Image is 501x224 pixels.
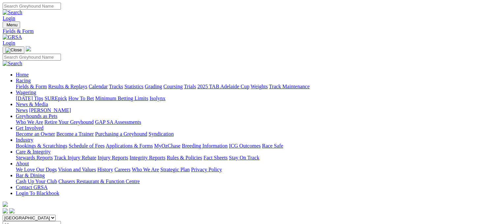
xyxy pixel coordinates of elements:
[182,143,228,149] a: Breeding Information
[125,84,144,89] a: Statistics
[95,96,148,101] a: Minimum Betting Limits
[106,143,153,149] a: Applications & Forms
[16,84,47,89] a: Fields & Form
[3,34,22,40] img: GRSA
[44,119,94,125] a: Retire Your Greyhound
[16,113,57,119] a: Greyhounds as Pets
[3,21,20,28] button: Toggle navigation
[16,96,498,101] div: Wagering
[3,28,498,34] a: Fields & Form
[269,84,310,89] a: Track Maintenance
[16,131,498,137] div: Get Involved
[3,202,8,207] img: logo-grsa-white.png
[184,84,196,89] a: Trials
[114,167,130,172] a: Careers
[16,149,51,154] a: Care & Integrity
[154,143,181,149] a: MyOzChase
[3,61,22,67] img: Search
[109,84,123,89] a: Tracks
[191,167,222,172] a: Privacy Policy
[16,155,53,160] a: Stewards Reports
[16,107,498,113] div: News & Media
[16,96,43,101] a: [DATE] Tips
[204,155,228,160] a: Fact Sheets
[95,131,147,137] a: Purchasing a Greyhound
[3,3,61,10] input: Search
[48,84,87,89] a: Results & Replays
[5,47,22,53] img: Close
[167,155,202,160] a: Rules & Policies
[89,84,108,89] a: Calendar
[16,78,31,83] a: Racing
[197,84,249,89] a: 2025 TAB Adelaide Cup
[3,46,24,54] button: Toggle navigation
[229,155,259,160] a: Stay On Track
[160,167,190,172] a: Strategic Plan
[44,96,67,101] a: SUREpick
[16,161,29,166] a: About
[150,96,165,101] a: Isolynx
[3,208,8,213] img: facebook.svg
[163,84,183,89] a: Coursing
[229,143,261,149] a: ICG Outcomes
[16,72,29,77] a: Home
[16,107,28,113] a: News
[9,208,14,213] img: twitter.svg
[3,40,15,46] a: Login
[16,125,43,131] a: Get Involved
[129,155,165,160] a: Integrity Reports
[95,119,141,125] a: GAP SA Assessments
[16,184,47,190] a: Contact GRSA
[251,84,268,89] a: Weights
[26,46,31,51] img: logo-grsa-white.png
[16,190,59,196] a: Login To Blackbook
[16,119,43,125] a: Who We Are
[58,167,96,172] a: Vision and Values
[16,179,57,184] a: Cash Up Your Club
[16,131,55,137] a: Become an Owner
[16,143,498,149] div: Industry
[69,96,94,101] a: How To Bet
[56,131,94,137] a: Become a Trainer
[16,155,498,161] div: Care & Integrity
[58,179,140,184] a: Chasers Restaurant & Function Centre
[16,167,498,173] div: About
[3,10,22,15] img: Search
[16,90,36,95] a: Wagering
[97,155,128,160] a: Injury Reports
[7,22,17,27] span: Menu
[69,143,104,149] a: Schedule of Fees
[3,54,61,61] input: Search
[145,84,162,89] a: Grading
[16,119,498,125] div: Greyhounds as Pets
[16,167,57,172] a: We Love Our Dogs
[16,179,498,184] div: Bar & Dining
[16,84,498,90] div: Racing
[16,137,33,143] a: Industry
[29,107,71,113] a: [PERSON_NAME]
[16,101,48,107] a: News & Media
[97,167,113,172] a: History
[16,143,67,149] a: Bookings & Scratchings
[16,173,45,178] a: Bar & Dining
[3,15,15,21] a: Login
[132,167,159,172] a: Who We Are
[149,131,174,137] a: Syndication
[54,155,96,160] a: Track Injury Rebate
[262,143,283,149] a: Race Safe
